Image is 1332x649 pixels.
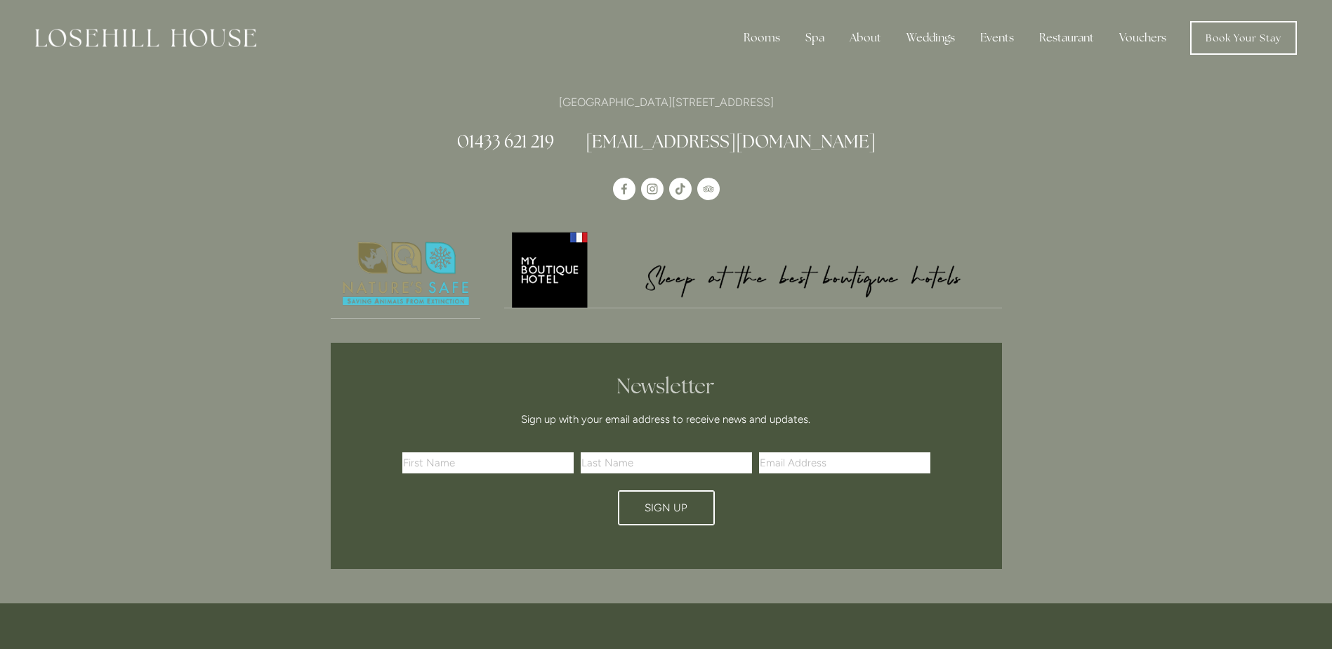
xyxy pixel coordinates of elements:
div: Restaurant [1028,24,1105,52]
p: Sign up with your email address to receive news and updates. [407,411,925,428]
img: My Boutique Hotel - Logo [504,230,1002,308]
div: Spa [794,24,836,52]
button: Sign Up [618,490,715,525]
a: Nature's Safe - Logo [331,230,481,319]
a: TikTok [669,178,692,200]
a: 01433 621 219 [457,130,554,152]
a: Instagram [641,178,664,200]
a: TripAdvisor [697,178,720,200]
a: Losehill House Hotel & Spa [613,178,635,200]
input: First Name [402,452,574,473]
input: Last Name [581,452,752,473]
img: Losehill House [35,29,256,47]
div: About [838,24,892,52]
img: Nature's Safe - Logo [331,230,481,318]
a: Book Your Stay [1190,21,1297,55]
div: Events [969,24,1025,52]
input: Email Address [759,452,930,473]
a: Vouchers [1108,24,1178,52]
span: Sign Up [645,501,687,514]
div: Rooms [732,24,791,52]
h2: Newsletter [407,374,925,399]
div: Weddings [895,24,966,52]
p: [GEOGRAPHIC_DATA][STREET_ADDRESS] [331,93,1002,112]
a: [EMAIL_ADDRESS][DOMAIN_NAME] [586,130,876,152]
